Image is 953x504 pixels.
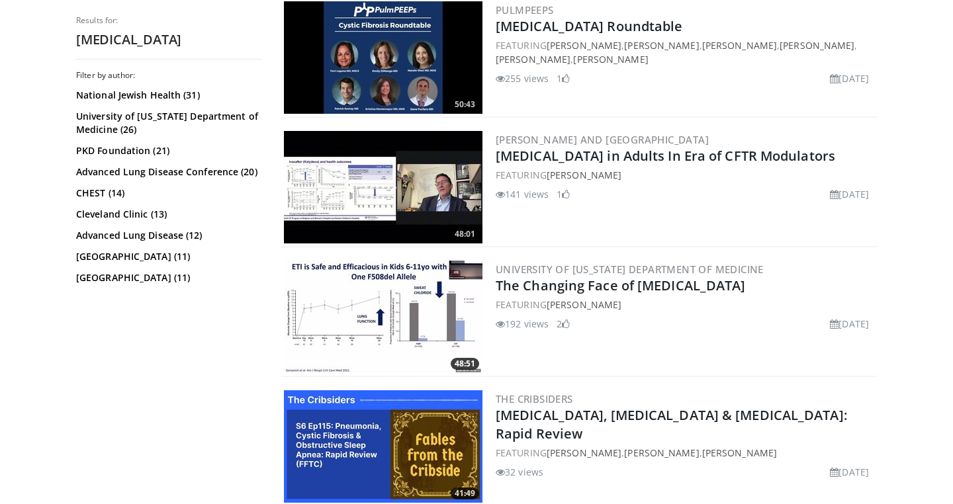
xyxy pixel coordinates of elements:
a: [PERSON_NAME] [547,39,621,52]
a: [PERSON_NAME] [780,39,854,52]
a: 50:43 [284,1,482,114]
a: [PERSON_NAME] [496,53,570,65]
a: Advanced Lung Disease (12) [76,229,258,242]
p: Results for: [76,15,261,26]
div: FEATURING [496,168,874,182]
li: 1 [557,187,570,201]
a: [MEDICAL_DATA] Roundtable [496,17,683,35]
span: 41:49 [451,487,479,499]
a: [PERSON_NAME] [702,446,777,459]
a: National Jewish Health (31) [76,89,258,102]
span: 50:43 [451,99,479,110]
h3: Filter by author: [76,70,261,81]
img: 9f204d0c-080e-46ad-ba1b-9403ebcc6de9.300x170_q85_crop-smart_upscale.jpg [284,131,482,243]
li: 1 [557,71,570,85]
img: 67119895-4de6-483f-a35c-5242300fbc08.300x170_q85_crop-smart_upscale.jpg [284,1,482,114]
img: 5e6f58a6-87fb-4d90-b08f-b9ad5f5957ae.300x170_q85_crop-smart_upscale.jpg [284,390,482,503]
li: [DATE] [830,71,869,85]
a: [PERSON_NAME] [624,446,699,459]
h2: [MEDICAL_DATA] [76,31,261,48]
li: 2 [557,317,570,331]
a: [PERSON_NAME] [573,53,648,65]
img: 95499b9b-a7e9-4ac2-ae51-48d3eaf20a2f.300x170_q85_crop-smart_upscale.jpg [284,261,482,373]
a: The Cribsiders [496,392,573,405]
a: University of [US_STATE] Department of Medicine (26) [76,110,258,136]
li: 255 views [496,71,549,85]
li: [DATE] [830,187,869,201]
a: [GEOGRAPHIC_DATA] (11) [76,271,258,284]
li: 192 views [496,317,549,331]
span: 48:51 [451,358,479,370]
div: FEATURING [496,298,874,312]
li: 141 views [496,187,549,201]
a: 48:01 [284,131,482,243]
a: CHEST (14) [76,187,258,200]
a: [PERSON_NAME] [547,169,621,181]
a: [MEDICAL_DATA] in Adults In Era of CFTR Modulators [496,147,835,165]
a: [MEDICAL_DATA], [MEDICAL_DATA] & [MEDICAL_DATA]: Rapid Review [496,406,847,442]
span: 48:01 [451,228,479,240]
a: [PERSON_NAME] [702,39,777,52]
li: 32 views [496,465,543,479]
div: FEATURING , , [496,446,874,460]
a: Advanced Lung Disease Conference (20) [76,165,258,179]
a: University of [US_STATE] Department of Medicine [496,263,764,276]
a: [PERSON_NAME] [624,39,699,52]
li: [DATE] [830,465,869,479]
li: [DATE] [830,317,869,331]
a: 41:49 [284,390,482,503]
a: [PERSON_NAME] [547,446,621,459]
a: PKD Foundation (21) [76,144,258,157]
a: Cleveland Clinic (13) [76,208,258,221]
a: 48:51 [284,261,482,373]
a: [PERSON_NAME] [547,298,621,311]
a: [PERSON_NAME] and [GEOGRAPHIC_DATA] [496,133,709,146]
div: FEATURING , , , , , [496,38,874,66]
a: The Changing Face of [MEDICAL_DATA] [496,276,746,294]
a: [GEOGRAPHIC_DATA] (11) [76,250,258,263]
a: PulmPEEPs [496,3,554,17]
